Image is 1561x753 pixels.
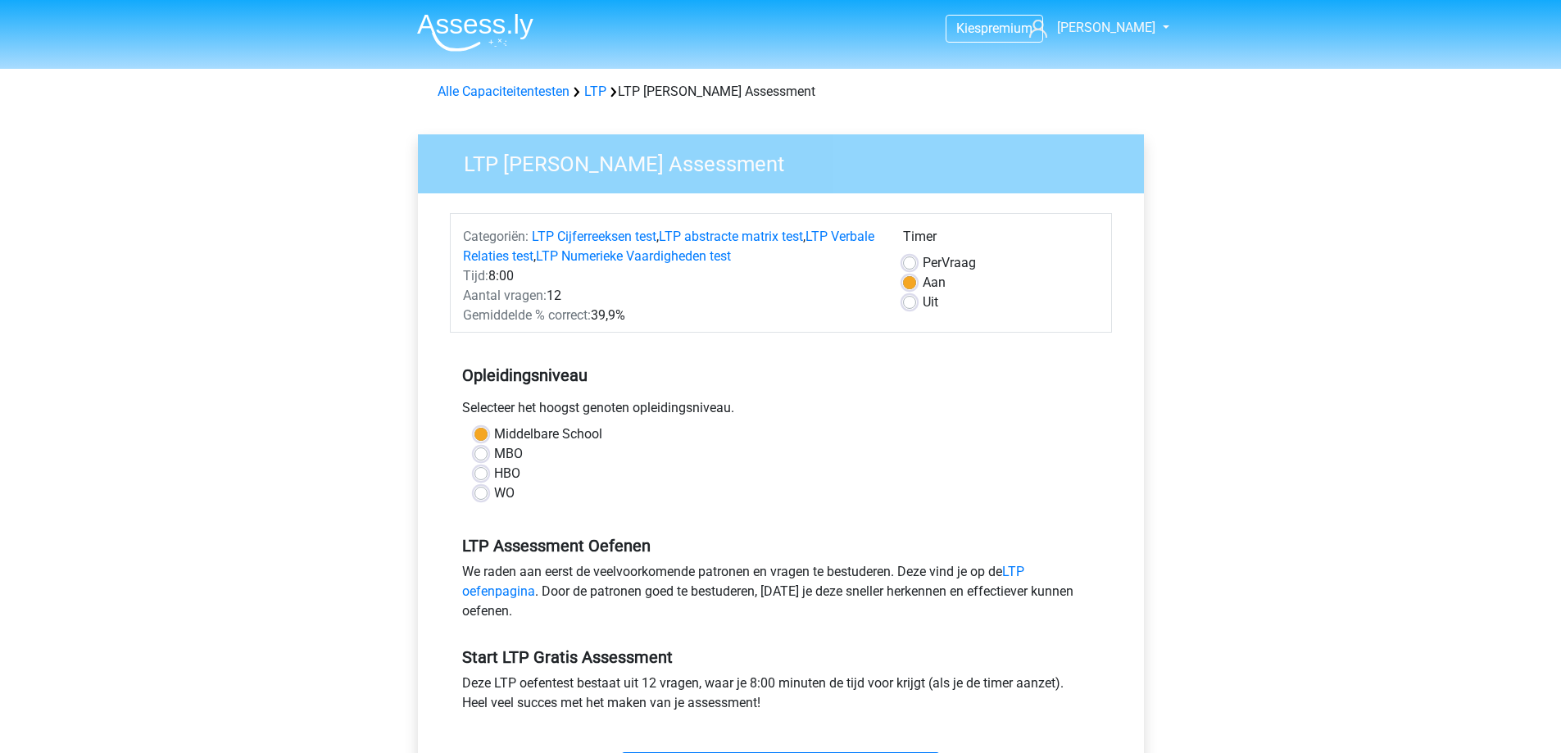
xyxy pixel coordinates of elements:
div: We raden aan eerst de veelvoorkomende patronen en vragen te bestuderen. Deze vind je op de . Door... [450,562,1112,628]
span: Categoriën: [463,229,529,244]
label: HBO [494,464,520,483]
span: premium [981,20,1032,36]
label: Middelbare School [494,424,602,444]
h5: Opleidingsniveau [462,359,1100,392]
div: 39,9% [451,306,891,325]
span: Gemiddelde % correct: [463,307,591,323]
div: Deze LTP oefentest bestaat uit 12 vragen, waar je 8:00 minuten de tijd voor krijgt (als je de tim... [450,674,1112,719]
div: Selecteer het hoogst genoten opleidingsniveau. [450,398,1112,424]
img: Assessly [417,13,533,52]
a: LTP Numerieke Vaardigheden test [536,248,731,264]
span: Aantal vragen: [463,288,547,303]
div: Timer [903,227,1099,253]
span: Per [923,255,942,270]
h3: LTP [PERSON_NAME] Assessment [444,145,1132,177]
span: Tijd: [463,268,488,284]
a: LTP abstracte matrix test [659,229,803,244]
a: Kiespremium [946,17,1042,39]
h5: Start LTP Gratis Assessment [462,647,1100,667]
label: Vraag [923,253,976,273]
h5: LTP Assessment Oefenen [462,536,1100,556]
span: [PERSON_NAME] [1057,20,1155,35]
label: Uit [923,293,938,312]
label: MBO [494,444,523,464]
a: [PERSON_NAME] [1023,18,1157,38]
label: Aan [923,273,946,293]
div: 12 [451,286,891,306]
div: 8:00 [451,266,891,286]
span: Kies [956,20,981,36]
div: LTP [PERSON_NAME] Assessment [431,82,1131,102]
a: LTP Cijferreeksen test [532,229,656,244]
label: WO [494,483,515,503]
a: Alle Capaciteitentesten [438,84,569,99]
a: LTP [584,84,606,99]
div: , , , [451,227,891,266]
